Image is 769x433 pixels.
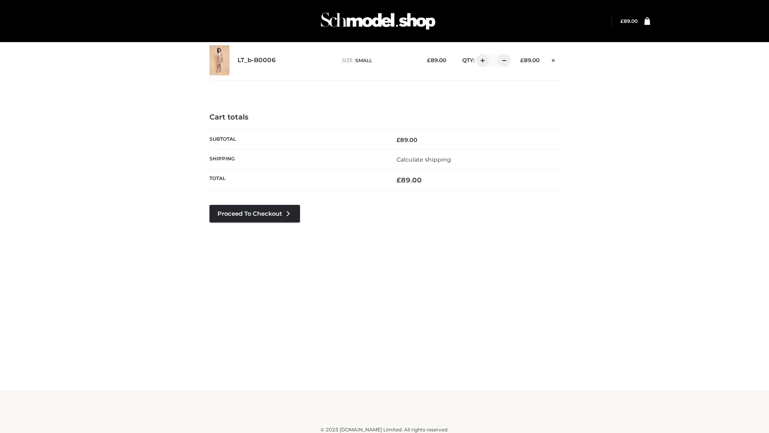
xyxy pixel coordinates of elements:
th: Total [209,170,384,191]
span: £ [620,18,624,24]
span: SMALL [355,57,372,63]
span: £ [397,176,401,184]
span: £ [520,57,524,63]
img: LT_b-B0006 - SMALL [209,45,229,75]
th: Shipping [209,150,384,169]
bdi: 89.00 [620,18,638,24]
img: Schmodel Admin 964 [318,5,438,37]
bdi: 89.00 [397,136,417,144]
a: Proceed to Checkout [209,205,300,223]
bdi: 89.00 [427,57,446,63]
p: size : [342,57,415,64]
span: £ [397,136,400,144]
span: £ [427,57,431,63]
bdi: 89.00 [520,57,540,63]
bdi: 89.00 [397,176,422,184]
a: Calculate shipping [397,156,451,163]
a: LT_b-B0006 [238,57,276,64]
a: £89.00 [620,18,638,24]
th: Subtotal [209,130,384,150]
a: Remove this item [548,54,560,65]
h4: Cart totals [209,113,560,122]
div: QTY: [454,54,508,67]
